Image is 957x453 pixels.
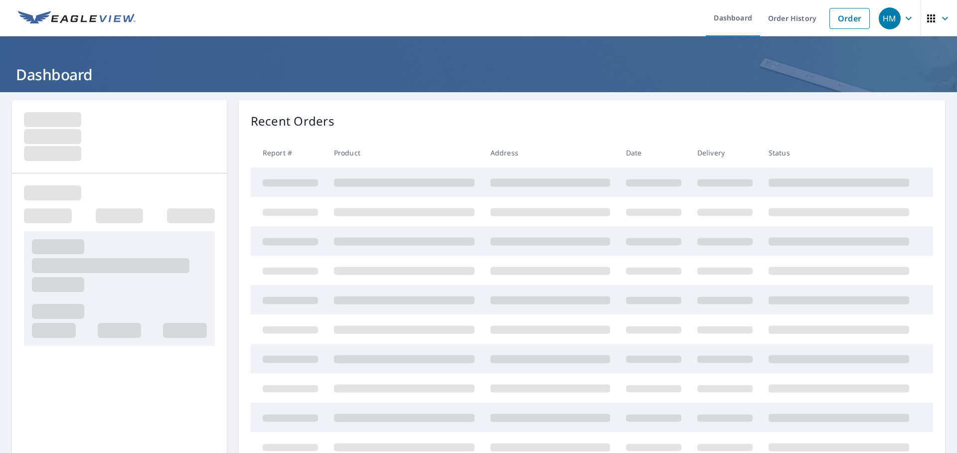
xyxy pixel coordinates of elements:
[12,64,945,85] h1: Dashboard
[251,138,326,167] th: Report #
[829,8,870,29] a: Order
[18,11,136,26] img: EV Logo
[689,138,761,167] th: Delivery
[326,138,482,167] th: Product
[618,138,689,167] th: Date
[879,7,901,29] div: HM
[251,112,334,130] p: Recent Orders
[761,138,917,167] th: Status
[482,138,618,167] th: Address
